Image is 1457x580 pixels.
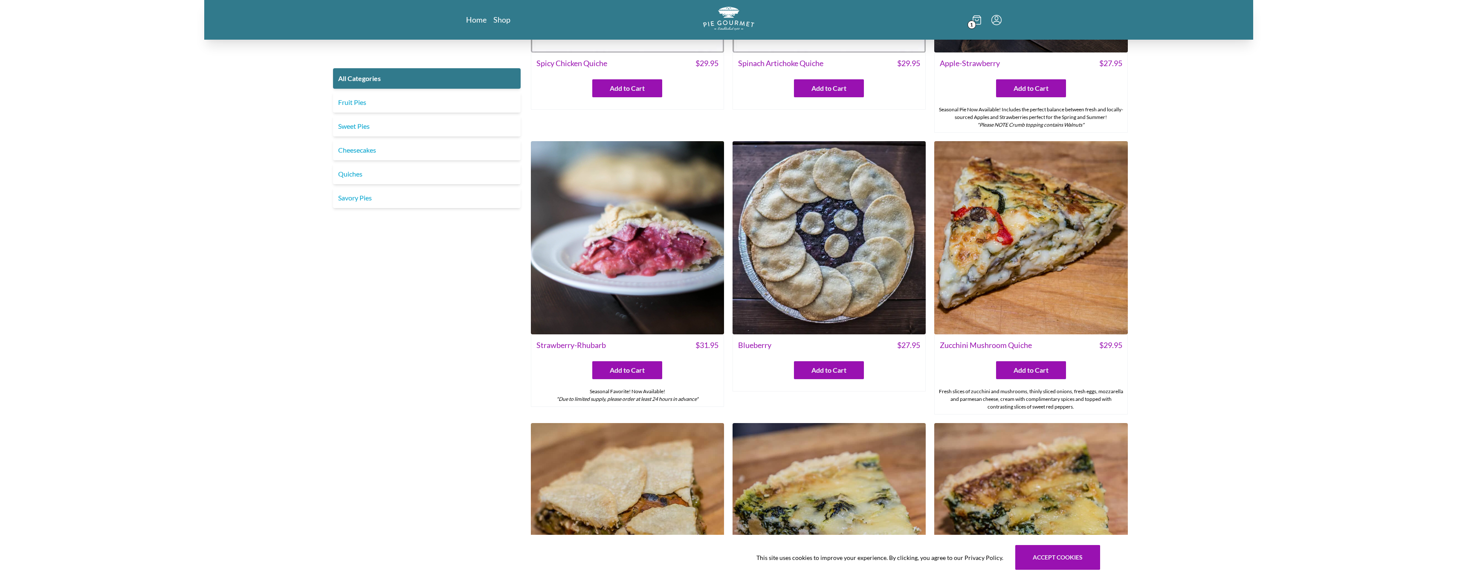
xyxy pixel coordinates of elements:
[940,339,1032,351] span: Zucchini Mushroom Quiche
[967,20,976,29] span: 1
[610,365,645,375] span: Add to Cart
[531,141,724,334] img: Strawberry-Rhubarb
[733,141,926,334] img: Blueberry
[333,164,521,184] a: Quiches
[531,384,724,406] div: Seasonal Favorite! Now Available!
[738,58,823,69] span: Spinach Artichoke Quiche
[996,361,1066,379] button: Add to Cart
[991,15,1002,25] button: Menu
[934,141,1127,334] img: Zucchini Mushroom Quiche
[333,188,521,208] a: Savory Pies
[1099,58,1122,69] span: $ 27.95
[333,116,521,136] a: Sweet Pies
[592,361,662,379] button: Add to Cart
[935,102,1127,132] div: Seasonal Pie Now Available! Includes the perfect balance between fresh and locally-sourced Apples...
[794,79,864,97] button: Add to Cart
[1014,365,1049,375] span: Add to Cart
[811,83,846,93] span: Add to Cart
[897,339,920,351] span: $ 27.95
[493,14,510,25] a: Shop
[1014,83,1049,93] span: Add to Cart
[738,339,771,351] span: Blueberry
[1015,545,1100,570] button: Accept cookies
[756,553,1003,562] span: This site uses cookies to improve your experience. By clicking, you agree to our Privacy Policy.
[592,79,662,97] button: Add to Cart
[536,58,607,69] span: Spicy Chicken Quiche
[996,79,1066,97] button: Add to Cart
[333,68,521,89] a: All Categories
[811,365,846,375] span: Add to Cart
[610,83,645,93] span: Add to Cart
[695,58,718,69] span: $ 29.95
[977,122,1084,128] em: *Please NOTE Crumb topping contains Walnuts*
[333,92,521,113] a: Fruit Pies
[536,339,606,351] span: Strawberry-Rhubarb
[703,7,754,30] img: logo
[935,384,1127,414] div: Fresh slices of zucchini and mushrooms, thinly sliced onions, fresh eggs, mozzarella and parmesan...
[333,140,521,160] a: Cheesecakes
[556,396,698,402] em: *Due to limited supply, please order at least 24 hours in advance*
[794,361,864,379] button: Add to Cart
[940,58,1000,69] span: Apple-Strawberry
[695,339,718,351] span: $ 31.95
[466,14,487,25] a: Home
[897,58,920,69] span: $ 29.95
[703,7,754,33] a: Logo
[1099,339,1122,351] span: $ 29.95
